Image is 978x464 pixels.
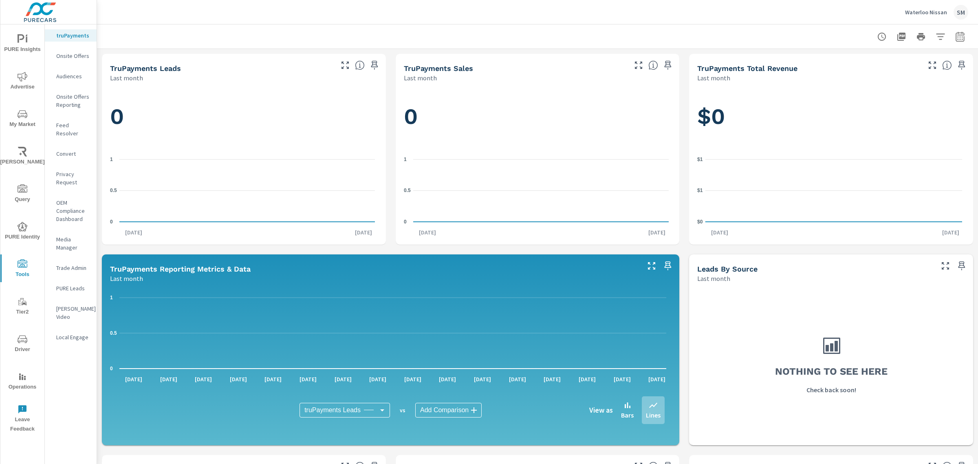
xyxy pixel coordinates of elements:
[45,331,97,343] div: Local Engage
[56,93,90,109] p: Onsite Offers Reporting
[775,365,888,378] h3: Nothing to see here
[661,259,674,272] span: Save this to your personalized report
[399,375,427,383] p: [DATE]
[954,5,968,20] div: SM
[110,64,181,73] h5: truPayments Leads
[503,375,532,383] p: [DATE]
[56,72,90,80] p: Audiences
[632,59,645,72] button: Make Fullscreen
[3,259,42,279] span: Tools
[56,52,90,60] p: Onsite Offers
[3,334,42,354] span: Driver
[189,375,218,383] p: [DATE]
[154,375,183,383] p: [DATE]
[697,274,730,283] p: Last month
[3,372,42,392] span: Operations
[390,407,415,414] p: vs
[110,265,251,273] h5: truPayments Reporting Metrics & Data
[56,199,90,223] p: OEM Compliance Dashboard
[45,50,97,62] div: Onsite Offers
[404,73,437,83] p: Last month
[110,188,117,193] text: 0.5
[300,403,390,418] div: truPayments Leads
[3,72,42,92] span: Advertise
[468,375,497,383] p: [DATE]
[119,228,148,236] p: [DATE]
[697,103,965,130] h1: $0
[119,375,148,383] p: [DATE]
[806,385,856,395] p: Check back soon!
[697,157,703,162] text: $1
[110,366,113,371] text: 0
[3,109,42,129] span: My Market
[355,60,365,70] span: The number of truPayments leads.
[936,228,965,236] p: [DATE]
[3,34,42,54] span: PURE Insights
[56,235,90,252] p: Media Manager
[45,303,97,323] div: [PERSON_NAME] Video
[363,375,392,383] p: [DATE]
[926,59,939,72] button: Make Fullscreen
[45,282,97,294] div: PURE Leads
[110,73,143,83] p: Last month
[3,222,42,242] span: PURE Identity
[661,59,674,72] span: Save this to your personalized report
[56,284,90,292] p: PURE Leads
[56,170,90,186] p: Privacy Request
[648,60,658,70] span: Number of sales matched to a truPayments lead. [Source: This data is sourced from the dealer's DM...
[45,168,97,188] div: Privacy Request
[415,403,482,418] div: Add Comparison
[705,228,734,236] p: [DATE]
[45,233,97,254] div: Media Manager
[404,103,672,130] h1: 0
[942,60,952,70] span: Total revenue from sales matched to a truPayments lead. [Source: This data is sourced from the de...
[621,410,634,420] p: Bars
[697,64,797,73] h5: truPayments Total Revenue
[349,228,378,236] p: [DATE]
[56,31,90,40] p: truPayments
[224,375,253,383] p: [DATE]
[3,404,42,434] span: Leave Feedback
[573,375,601,383] p: [DATE]
[932,29,949,45] button: Apply Filters
[56,150,90,158] p: Convert
[893,29,910,45] button: "Export Report to PDF"
[955,59,968,72] span: Save this to your personalized report
[608,375,637,383] p: [DATE]
[110,103,378,130] h1: 0
[110,157,113,162] text: 1
[0,24,44,437] div: nav menu
[110,295,113,300] text: 1
[3,147,42,167] span: [PERSON_NAME]
[952,29,968,45] button: Select Date Range
[304,406,361,414] span: truPayments Leads
[905,9,947,16] p: Waterloo Nissan
[404,64,473,73] h5: truPayments Sales
[45,70,97,82] div: Audiences
[589,406,613,414] h6: View as
[697,73,730,83] p: Last month
[3,184,42,204] span: Query
[643,375,671,383] p: [DATE]
[56,305,90,321] p: [PERSON_NAME] Video
[45,262,97,274] div: Trade Admin
[329,375,357,383] p: [DATE]
[404,188,411,193] text: 0.5
[645,259,658,272] button: Make Fullscreen
[368,59,381,72] span: Save this to your personalized report
[413,228,442,236] p: [DATE]
[955,259,968,272] span: Save this to your personalized report
[45,119,97,139] div: Feed Resolver
[404,157,407,162] text: 1
[697,219,703,225] text: $0
[339,59,352,72] button: Make Fullscreen
[697,265,758,273] h5: Leads By Source
[294,375,322,383] p: [DATE]
[646,410,661,420] p: Lines
[45,148,97,160] div: Convert
[643,228,671,236] p: [DATE]
[913,29,929,45] button: Print Report
[538,375,566,383] p: [DATE]
[433,375,462,383] p: [DATE]
[697,188,703,193] text: $1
